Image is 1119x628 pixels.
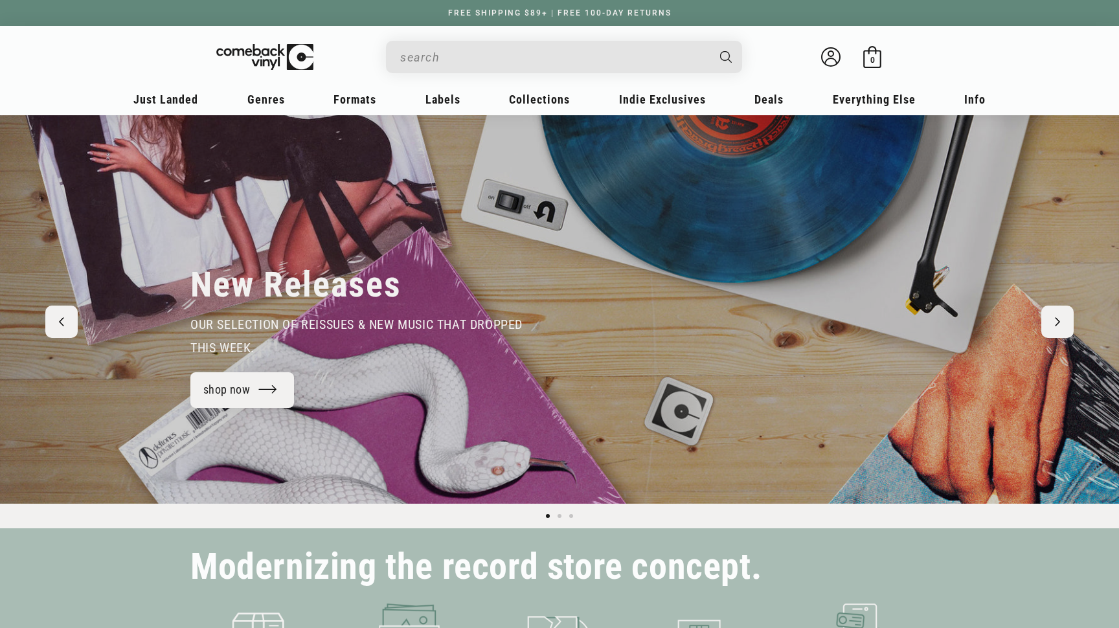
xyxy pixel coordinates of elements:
[45,306,78,338] button: Previous slide
[435,8,684,17] a: FREE SHIPPING $89+ | FREE 100-DAY RETURNS
[565,510,577,522] button: Load slide 3 of 3
[133,93,198,106] span: Just Landed
[870,55,875,65] span: 0
[833,93,916,106] span: Everything Else
[964,93,986,106] span: Info
[425,93,460,106] span: Labels
[709,41,744,73] button: Search
[190,264,401,306] h2: New Releases
[509,93,570,106] span: Collections
[754,93,784,106] span: Deals
[333,93,376,106] span: Formats
[190,552,762,582] h2: Modernizing the record store concept.
[400,44,707,71] input: search
[386,41,742,73] div: Search
[247,93,285,106] span: Genres
[190,372,294,408] a: shop now
[542,510,554,522] button: Load slide 1 of 3
[554,510,565,522] button: Load slide 2 of 3
[1041,306,1074,338] button: Next slide
[190,317,523,355] span: our selection of reissues & new music that dropped this week.
[619,93,706,106] span: Indie Exclusives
